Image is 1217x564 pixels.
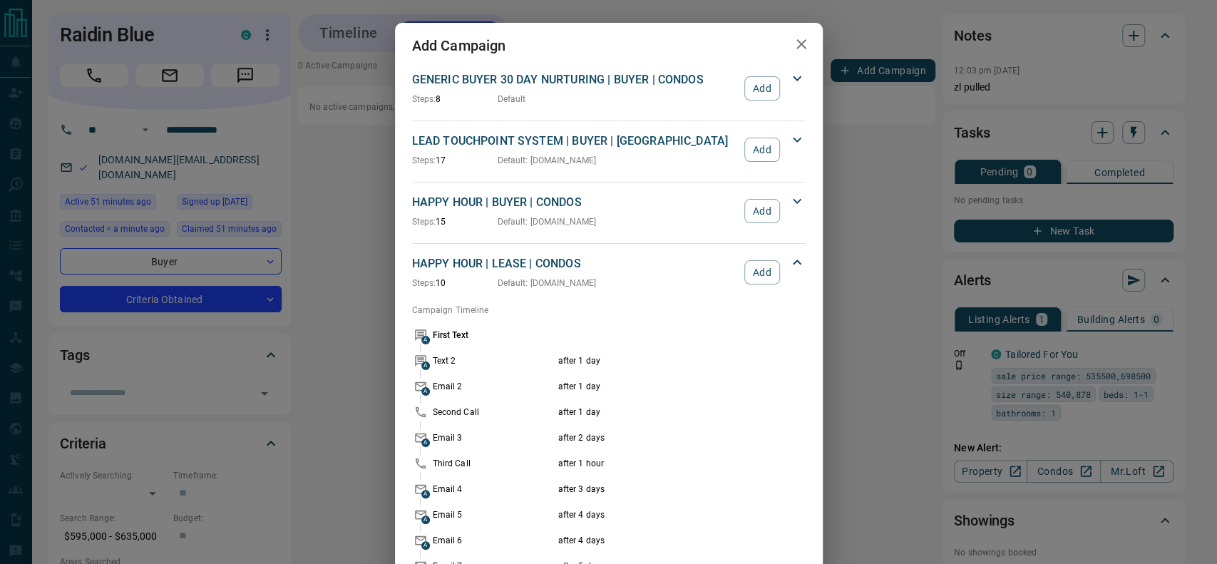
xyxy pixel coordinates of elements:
p: after 1 day [558,380,761,393]
p: after 3 days [558,483,761,496]
p: Default : [DOMAIN_NAME] [498,277,597,289]
p: GENERIC BUYER 30 DAY NURTURING | BUYER | CONDOS [412,71,738,88]
span: A [421,387,430,396]
span: A [421,336,430,344]
span: Steps: [412,94,436,104]
button: Add [744,76,779,101]
span: A [421,362,430,370]
p: Default : [DOMAIN_NAME] [498,154,597,167]
p: 15 [412,215,498,228]
div: GENERIC BUYER 30 DAY NURTURING | BUYER | CONDOSSteps:8DefaultAdd [412,68,806,108]
p: 10 [412,277,498,289]
p: Email 5 [433,508,555,521]
span: Steps: [412,155,436,165]
p: Email 3 [433,431,555,444]
span: Steps: [412,278,436,288]
p: Text 2 [433,354,555,367]
p: 17 [412,154,498,167]
p: HAPPY HOUR | LEASE | CONDOS [412,255,738,272]
span: A [421,490,430,498]
p: 8 [412,93,498,106]
p: LEAD TOUCHPOINT SYSTEM | BUYER | [GEOGRAPHIC_DATA] [412,133,738,150]
p: Email 4 [433,483,555,496]
p: after 1 day [558,354,761,367]
p: HAPPY HOUR | BUYER | CONDOS [412,194,738,211]
p: after 1 day [558,406,761,419]
p: Second Call [433,406,555,419]
div: HAPPY HOUR | BUYER | CONDOSSteps:15Default: [DOMAIN_NAME]Add [412,191,806,231]
p: after 4 days [558,534,761,547]
p: Default : [DOMAIN_NAME] [498,215,597,228]
span: Steps: [412,217,436,227]
p: Third Call [433,457,555,470]
button: Add [744,199,779,223]
p: Email 2 [433,380,555,393]
h2: Add Campaign [395,23,523,68]
span: A [421,541,430,550]
div: HAPPY HOUR | LEASE | CONDOSSteps:10Default: [DOMAIN_NAME]Add [412,252,806,292]
p: Default [498,93,526,106]
span: A [421,516,430,524]
div: LEAD TOUCHPOINT SYSTEM | BUYER | [GEOGRAPHIC_DATA]Steps:17Default: [DOMAIN_NAME]Add [412,130,806,170]
p: First Text [433,329,555,342]
p: after 4 days [558,508,761,521]
span: A [421,439,430,447]
button: Add [744,260,779,284]
p: Email 6 [433,534,555,547]
p: Campaign Timeline [412,304,806,317]
p: after 2 days [558,431,761,444]
button: Add [744,138,779,162]
p: after 1 hour [558,457,761,470]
